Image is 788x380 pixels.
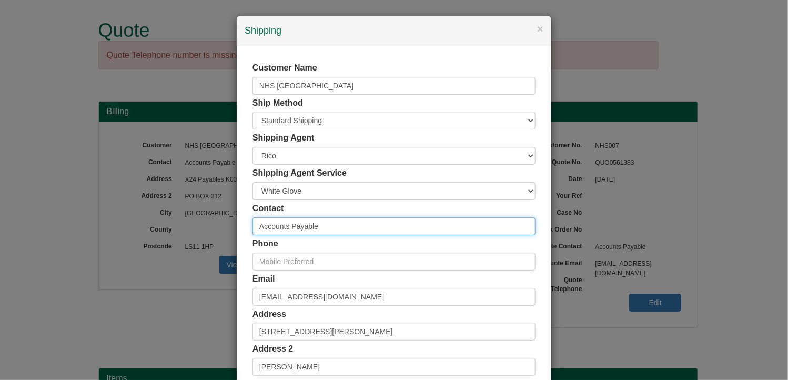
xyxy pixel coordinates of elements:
[252,273,275,285] label: Email
[252,62,317,74] label: Customer Name
[252,167,347,179] label: Shipping Agent Service
[252,308,286,321] label: Address
[252,203,284,215] label: Contact
[252,238,278,250] label: Phone
[252,343,293,355] label: Address 2
[252,97,303,109] label: Ship Method
[245,24,543,38] h4: Shipping
[252,253,536,271] input: Mobile Preferred
[252,132,315,144] label: Shipping Agent
[537,23,543,34] button: ×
